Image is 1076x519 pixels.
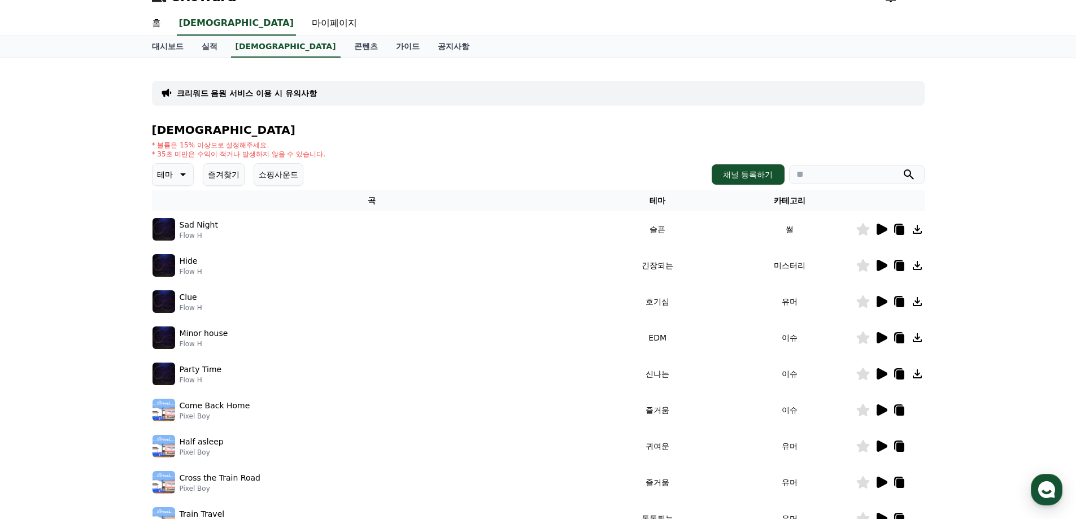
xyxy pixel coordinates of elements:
[180,484,260,493] p: Pixel Boy
[153,290,175,313] img: music
[36,375,42,384] span: 홈
[152,124,925,136] h4: [DEMOGRAPHIC_DATA]
[152,163,194,186] button: 테마
[591,356,724,392] td: 신나는
[103,376,117,385] span: 대화
[724,428,856,464] td: 유머
[203,163,245,186] button: 즐겨찾기
[175,375,188,384] span: 설정
[153,471,175,494] img: music
[153,435,175,457] img: music
[429,36,478,58] a: 공지사항
[180,376,222,385] p: Flow H
[180,303,202,312] p: Flow H
[724,211,856,247] td: 썰
[712,164,784,185] button: 채널 등록하기
[180,339,228,348] p: Flow H
[180,231,218,240] p: Flow H
[180,448,224,457] p: Pixel Boy
[180,219,218,231] p: Sad Night
[724,464,856,500] td: 유머
[591,211,724,247] td: 슬픈
[177,12,296,36] a: [DEMOGRAPHIC_DATA]
[231,36,341,58] a: [DEMOGRAPHIC_DATA]
[180,328,228,339] p: Minor house
[193,36,226,58] a: 실적
[254,163,303,186] button: 쇼핑사운드
[591,320,724,356] td: EDM
[591,428,724,464] td: 귀여운
[180,291,197,303] p: Clue
[724,247,856,284] td: 미스터리
[591,190,724,211] th: 테마
[180,364,222,376] p: Party Time
[143,36,193,58] a: 대시보드
[153,254,175,277] img: music
[180,412,250,421] p: Pixel Boy
[153,218,175,241] img: music
[153,363,175,385] img: music
[177,88,317,99] a: 크리워드 음원 서비스 이용 시 유의사항
[345,36,387,58] a: 콘텐츠
[724,190,856,211] th: 카테고리
[591,464,724,500] td: 즐거움
[146,358,217,386] a: 설정
[724,392,856,428] td: 이슈
[143,12,170,36] a: 홈
[180,472,260,484] p: Cross the Train Road
[180,436,224,448] p: Half asleep
[152,190,592,211] th: 곡
[152,150,326,159] p: * 35초 미만은 수익이 적거나 발생하지 않을 수 있습니다.
[75,358,146,386] a: 대화
[157,167,173,182] p: 테마
[724,284,856,320] td: 유머
[3,358,75,386] a: 홈
[724,320,856,356] td: 이슈
[153,326,175,349] img: music
[180,255,198,267] p: Hide
[303,12,366,36] a: 마이페이지
[152,141,326,150] p: * 볼륨은 15% 이상으로 설정해주세요.
[591,284,724,320] td: 호기심
[153,399,175,421] img: music
[387,36,429,58] a: 가이드
[591,247,724,284] td: 긴장되는
[180,267,202,276] p: Flow H
[724,356,856,392] td: 이슈
[591,392,724,428] td: 즐거움
[180,400,250,412] p: Come Back Home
